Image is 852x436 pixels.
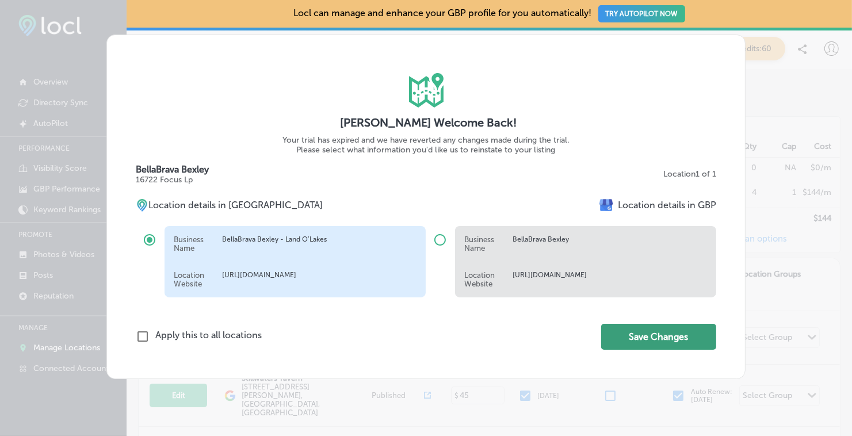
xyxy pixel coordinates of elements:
h5: Business Name [464,235,513,253]
p: [URL][DOMAIN_NAME] [513,271,587,279]
h5: Location Website [464,271,513,288]
img: e7ababfa220611ac49bdb491a11684a6.png [595,194,618,217]
p: BellaBrava Bexley [513,235,707,243]
p: Location details in [GEOGRAPHIC_DATA] [148,200,323,211]
button: TRY AUTOPILOT NOW [598,5,685,22]
p: Location details in GBP [618,200,716,211]
p: Location 1 of 1 [663,169,716,179]
p: BellaBrava Bexley [136,164,209,175]
p: 16722 Focus Lp [136,175,209,185]
p: Your trial has expired and we have reverted any changes made during the trial. Please select what... [275,135,577,155]
img: cba84b02adce74ede1fb4a8549a95eca.png [136,199,148,212]
h5: Business Name [174,235,222,253]
p: [URL][DOMAIN_NAME] [222,271,296,279]
h5: Location Website [174,271,222,288]
button: Save Changes [601,324,716,350]
p: Apply this to all locations [155,330,262,343]
p: BellaBrava Bexley - Land O’Lakes [222,235,417,243]
label: [PERSON_NAME] Welcome Back! [340,116,517,129]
